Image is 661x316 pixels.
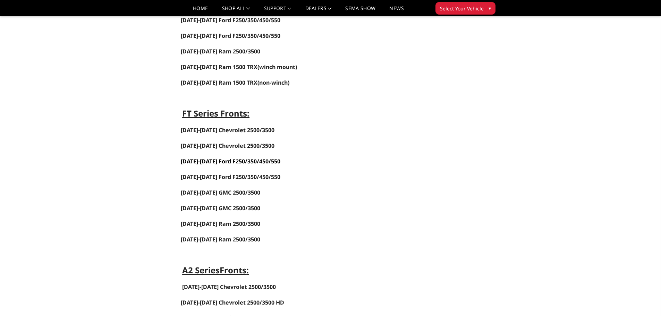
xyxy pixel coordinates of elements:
a: News [389,6,404,16]
a: [DATE]-[DATE] GMC 2500/3500 [181,204,260,212]
span: ▾ [489,5,491,12]
a: [DATE]-[DATE] Chevrolet 2500/3500 [182,283,276,291]
a: SEMA Show [345,6,375,16]
a: shop all [222,6,250,16]
span: [DATE]-[DATE] Ford F250/350/450/550 [181,32,280,40]
a: [DATE]-[DATE] Chevrolet 2500/3500 [181,142,274,150]
a: [DATE]-[DATE] Ram 2500/3500 [181,220,260,228]
span: [DATE]-[DATE] Ram 1500 TRX [181,63,257,71]
strong: FT Series Fronts: [182,108,249,119]
a: [DATE]-[DATE] Ram 2500/3500 [181,48,260,55]
a: Dealers [305,6,332,16]
button: Select Your Vehicle [435,2,495,15]
a: [DATE]-[DATE] Ford F250/350/450/550 [181,173,280,181]
a: [DATE]-[DATE] Ram 2500/3500 [181,236,260,243]
strong: A2 Series : [182,264,249,276]
a: [DATE]-[DATE] GMC 2500/3500 [181,189,260,196]
a: [DATE]-[DATE] Chevrolet 2500/3500 [181,126,274,134]
span: (winch mount) [257,63,297,71]
a: [DATE]-[DATE] Ford F250/350/450/550 [181,16,280,24]
span: Select Your Vehicle [440,5,484,12]
a: [DATE]-[DATE] Chevrolet 2500/3500 HD [181,299,284,306]
a: [DATE]-[DATE] Ford F250/350/450/550 [181,33,280,39]
a: [DATE]-[DATE] Ram 1500 TRX [181,79,257,86]
iframe: Chat Widget [626,283,661,316]
a: [DATE]-[DATE] Ram 1500 TRX [181,64,257,70]
a: Home [193,6,208,16]
a: Support [264,6,291,16]
strong: Fronts [220,264,246,276]
a: [DATE]-[DATE] Ford F250/350/450/550 [181,157,280,165]
span: (non-winch) [181,79,289,86]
